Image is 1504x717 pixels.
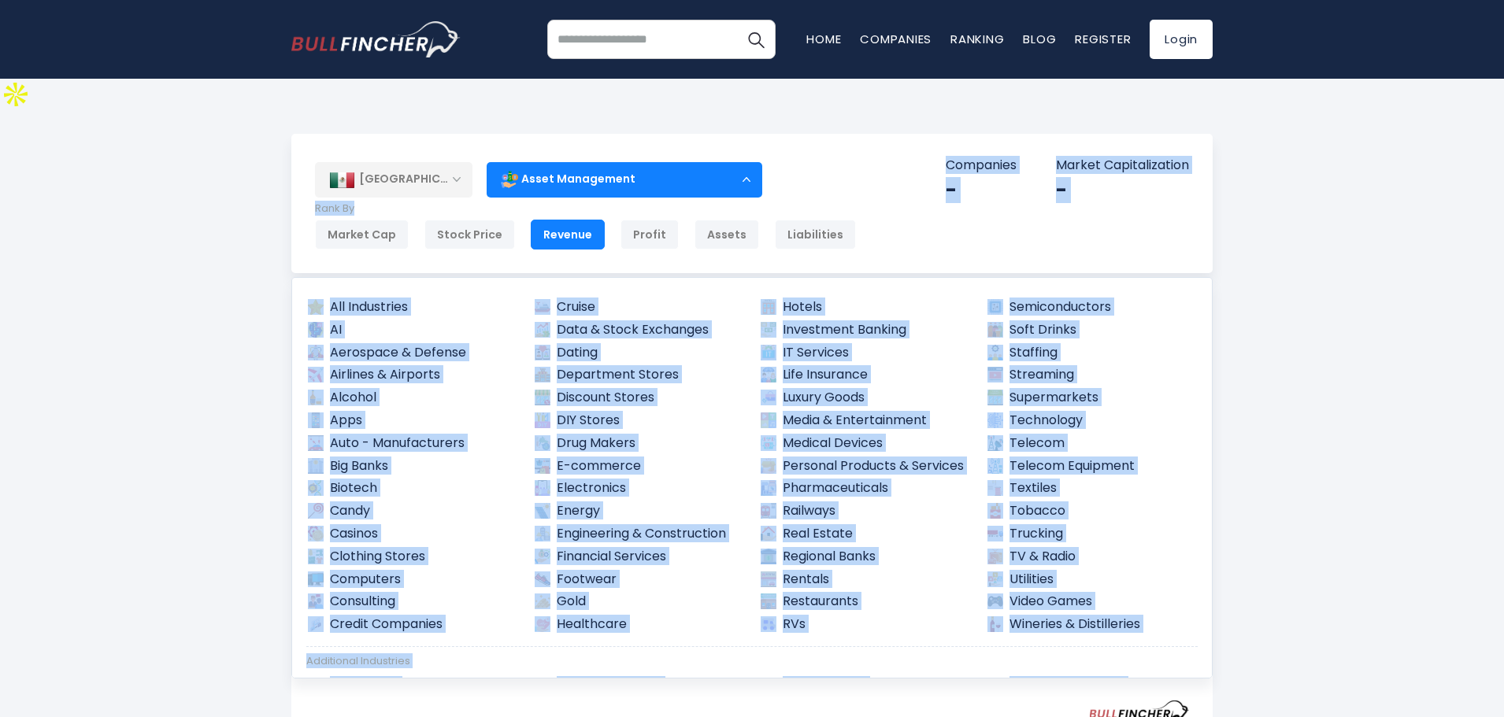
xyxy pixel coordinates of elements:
a: Medical Devices [759,434,972,453]
a: Discount Stores [533,388,746,408]
a: RVs [759,615,972,634]
a: Trucking [986,524,1198,544]
a: Department Stores [533,365,746,385]
a: Aerospace & Defense [306,343,519,363]
a: Telecom Equipment [986,456,1198,476]
a: E-commerce [533,456,746,476]
a: Textiles [986,479,1198,498]
a: All Industries [306,298,519,317]
a: Pharmaceuticals [759,479,972,498]
a: Home [806,31,841,47]
a: Energy [533,501,746,521]
a: Renewable Energy [986,676,1198,696]
a: Candy [306,501,519,521]
a: Biotech [306,479,519,498]
a: Soft Drinks [986,320,1198,340]
div: Liabilities [775,220,856,249]
a: Big Banks [306,456,519,476]
a: Utilities [986,570,1198,589]
a: Go to homepage [291,21,461,57]
a: Healthcare [533,615,746,634]
a: Financial Services [533,547,746,567]
a: Media & Entertainment [759,411,972,431]
a: Data & Stock Exchanges [533,320,746,340]
a: Ranking [950,31,1004,47]
a: Consulting [306,592,519,612]
a: Alcohol [306,388,519,408]
a: Streaming [986,365,1198,385]
a: Real Estate [759,524,972,544]
a: Clothing Stores [306,547,519,567]
div: Additional Industries [306,655,1198,668]
a: Footwear [533,570,746,589]
a: Tobacco [986,501,1198,521]
a: Hotels [759,298,972,317]
a: Advertising [306,676,519,696]
a: Engineering & Construction [533,524,746,544]
a: IT Services [759,343,972,363]
a: Restaurants [759,592,972,612]
a: Railways [759,501,972,521]
button: Search [736,20,776,59]
p: Rank By [315,202,856,216]
a: Drug Makers [533,434,746,453]
a: TV & Radio [986,547,1198,567]
div: Revenue [531,220,605,249]
a: Medical Tools [759,676,972,696]
a: Personal Products & Services [759,456,972,476]
div: Assets [695,220,759,249]
a: Computers [306,570,519,589]
a: Supermarkets [986,388,1198,408]
a: Login [1150,20,1213,59]
a: Video Games [986,592,1198,612]
a: Wineries & Distilleries [986,615,1198,634]
div: [GEOGRAPHIC_DATA] [315,162,472,197]
p: Market Capitalization [1056,157,1189,174]
a: Apps [306,411,519,431]
a: Casinos [306,524,519,544]
a: Blog [1023,31,1056,47]
a: Cruise [533,298,746,317]
a: Airlines & Airports [306,365,519,385]
a: Telecom [986,434,1198,453]
a: AI [306,320,519,340]
p: Companies [946,157,1017,174]
a: Staffing [986,343,1198,363]
a: Regional Banks [759,547,972,567]
div: Asset Management [487,161,762,198]
div: Market Cap [315,220,409,249]
a: Farming Supplies [533,676,746,696]
a: Companies [860,31,932,47]
a: Electronics [533,479,746,498]
a: Luxury Goods [759,388,972,408]
a: Credit Companies [306,615,519,634]
a: Rentals [759,570,972,589]
div: Profit [620,220,679,249]
a: Technology [986,411,1198,431]
a: Life Insurance [759,365,972,385]
a: Semiconductors [986,298,1198,317]
a: Dating [533,343,746,363]
div: - [1056,178,1189,202]
a: Investment Banking [759,320,972,340]
a: Register [1075,31,1131,47]
a: Gold [533,592,746,612]
a: DIY Stores [533,411,746,431]
div: Stock Price [424,220,515,249]
img: bullfincher logo [291,21,461,57]
a: Auto - Manufacturers [306,434,519,453]
div: - [946,178,1017,202]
